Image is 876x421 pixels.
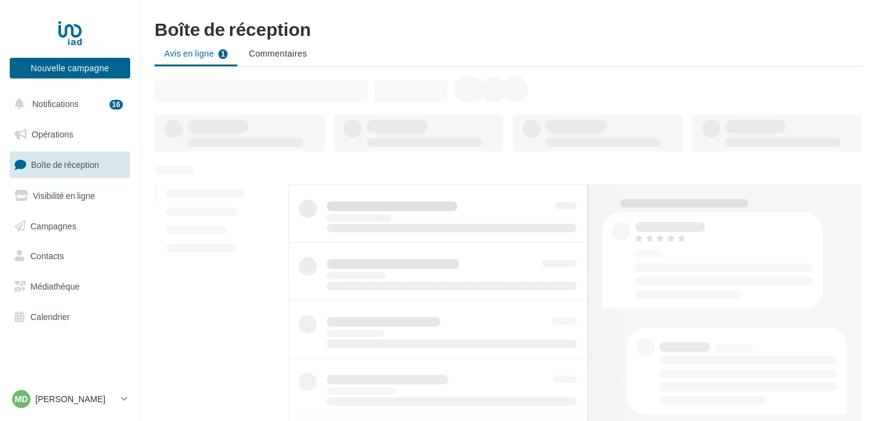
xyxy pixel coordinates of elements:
[7,304,133,330] a: Calendrier
[10,388,130,411] a: MD [PERSON_NAME]
[155,19,861,38] div: Boîte de réception
[30,281,80,291] span: Médiathèque
[7,151,133,178] a: Boîte de réception
[249,48,307,58] span: Commentaires
[30,311,70,322] span: Calendrier
[7,274,133,299] a: Médiathèque
[7,183,133,209] a: Visibilité en ligne
[30,220,77,231] span: Campagnes
[10,58,130,78] button: Nouvelle campagne
[7,243,133,269] a: Contacts
[7,214,133,239] a: Campagnes
[7,122,133,147] a: Opérations
[32,99,78,109] span: Notifications
[32,129,73,139] span: Opérations
[109,100,123,110] div: 16
[30,251,64,261] span: Contacts
[7,91,128,117] button: Notifications 16
[15,393,28,405] span: MD
[35,393,116,405] p: [PERSON_NAME]
[31,159,99,170] span: Boîte de réception
[33,190,95,201] span: Visibilité en ligne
